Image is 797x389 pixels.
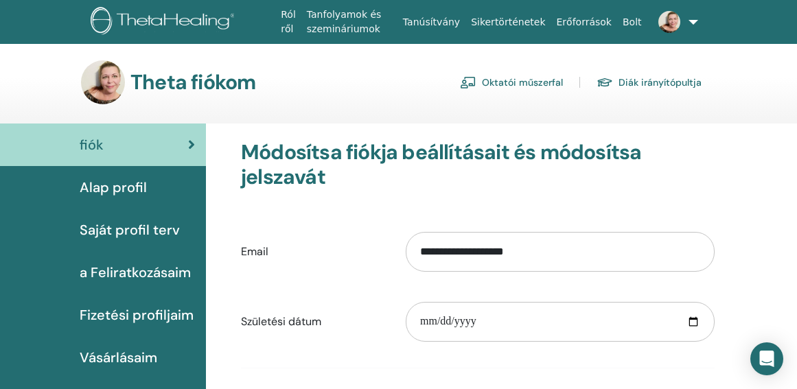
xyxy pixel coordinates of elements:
a: Bolt [617,10,647,35]
label: Születési dátum [231,309,395,335]
a: Tanfolyamok és szemináriumok [301,2,397,42]
a: Oktatói műszerfal [460,71,563,93]
span: a Feliratkozásaim [80,262,191,283]
img: logo.png [91,7,240,38]
span: Saját profil terv [80,220,180,240]
label: Email [231,239,395,265]
h3: Theta fiókom [130,70,255,95]
a: Tanúsítvány [397,10,465,35]
a: Erőforrások [551,10,617,35]
span: fiók [80,134,104,155]
span: Alap profil [80,177,147,198]
span: Fizetési profiljaim [80,305,194,325]
h3: Módosítsa fiókja beállításait és módosítsa jelszavát [241,140,715,189]
a: Sikertörténetek [465,10,551,35]
a: Diák irányítópultja [597,71,702,93]
img: default.jpg [81,60,125,104]
img: chalkboard-teacher.svg [460,76,476,89]
div: Open Intercom Messenger [750,342,783,375]
span: Vásárlásaim [80,347,157,368]
a: Ról ről [275,2,301,42]
img: default.jpg [658,11,680,33]
img: graduation-cap.svg [597,77,613,89]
